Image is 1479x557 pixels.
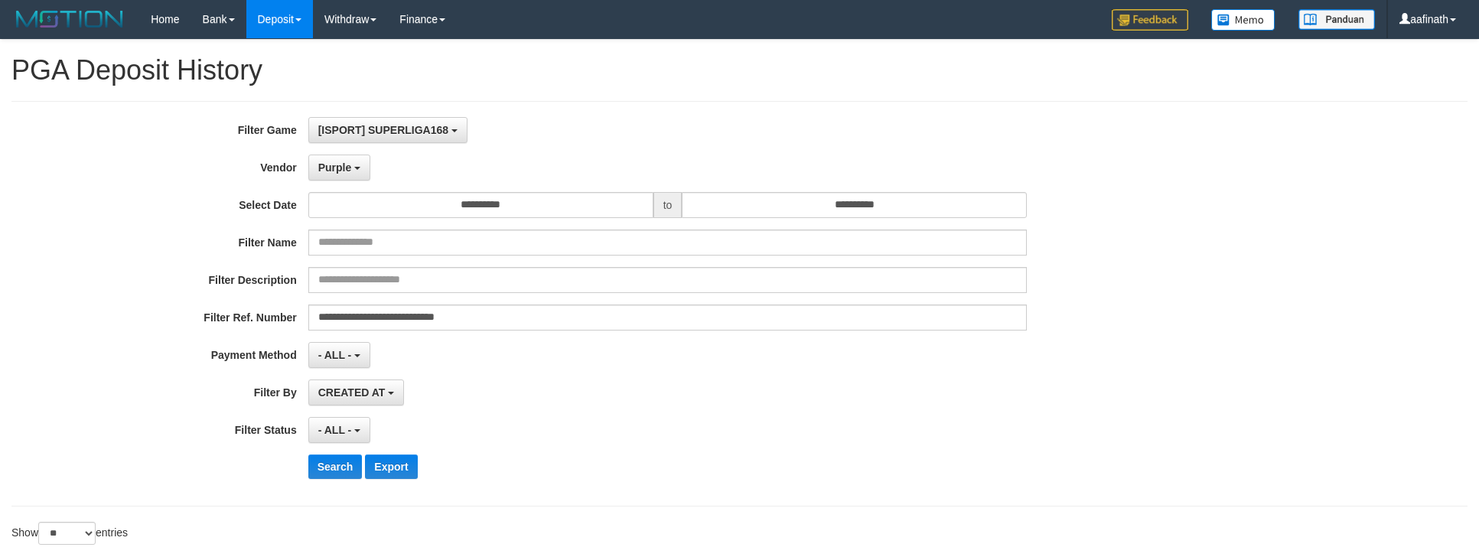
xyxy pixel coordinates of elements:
[365,454,417,479] button: Export
[318,424,352,436] span: - ALL -
[308,379,405,406] button: CREATED AT
[318,349,352,361] span: - ALL -
[308,117,467,143] button: [ISPORT] SUPERLIGA168
[1112,9,1188,31] img: Feedback.jpg
[318,124,448,136] span: [ISPORT] SUPERLIGA168
[38,522,96,545] select: Showentries
[318,161,352,174] span: Purple
[308,155,370,181] button: Purple
[11,522,128,545] label: Show entries
[1211,9,1275,31] img: Button%20Memo.svg
[318,386,386,399] span: CREATED AT
[653,192,682,218] span: to
[11,8,128,31] img: MOTION_logo.png
[308,417,370,443] button: - ALL -
[1298,9,1375,30] img: panduan.png
[308,454,363,479] button: Search
[308,342,370,368] button: - ALL -
[11,55,1468,86] h1: PGA Deposit History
